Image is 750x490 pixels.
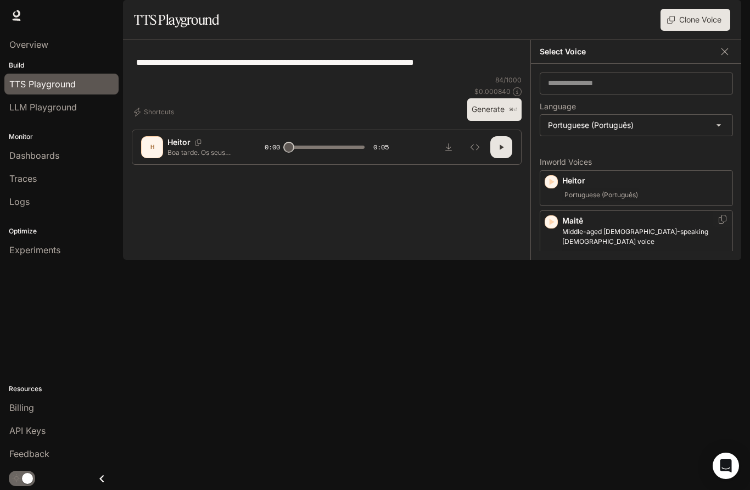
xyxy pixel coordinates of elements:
span: Portuguese (Português) [562,249,640,262]
p: Inworld Voices [540,158,733,166]
button: Copy Voice ID [191,139,206,146]
button: Inspect [464,136,486,158]
button: Download audio [438,136,460,158]
button: Clone Voice [661,9,730,31]
p: Heitor [167,137,191,148]
div: Portuguese (Português) [540,115,732,136]
p: Language [540,103,576,110]
span: 0:05 [373,142,389,153]
h1: TTS Playground [134,9,219,31]
div: Open Intercom Messenger [713,453,739,479]
p: Heitor [562,175,728,186]
button: Shortcuts [132,103,178,121]
span: 0:00 [265,142,280,153]
div: H [143,138,161,156]
p: Middle-aged Portuguese-speaking female voice [562,227,728,247]
p: 84 / 1000 [495,75,522,85]
button: Copy Voice ID [717,215,728,224]
p: ⌘⏎ [509,107,517,113]
p: Maitê [562,215,728,226]
button: Generate⌘⏎ [467,98,522,121]
span: Portuguese (Português) [562,188,640,202]
p: $ 0.000840 [474,87,511,96]
p: Boa tarde. Os seus resultados analíticos estão disponíveis. Quer que envíe por mail? [167,148,238,157]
